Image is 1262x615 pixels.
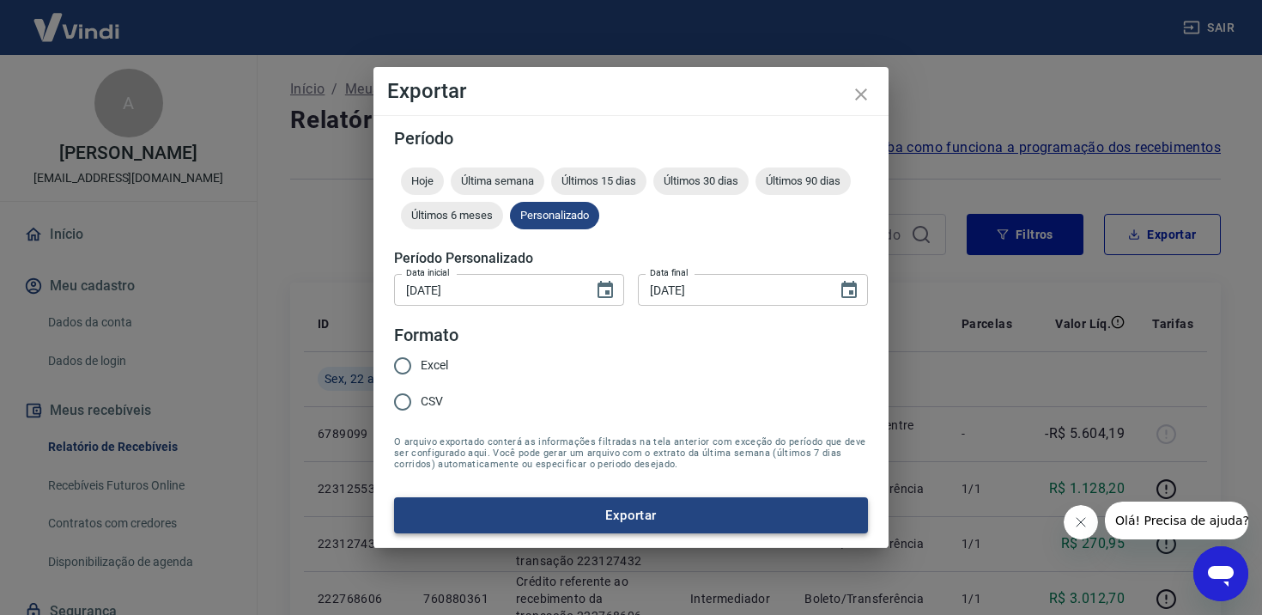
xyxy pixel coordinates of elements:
h5: Período Personalizado [394,250,868,267]
span: Excel [421,356,448,374]
button: Choose date, selected date is 1 de jan de 2025 [588,273,622,307]
div: Hoje [401,167,444,195]
span: Hoje [401,174,444,187]
span: Olá! Precisa de ajuda? [10,12,144,26]
button: Choose date, selected date is 22 de ago de 2025 [832,273,866,307]
h4: Exportar [387,81,875,101]
div: Últimos 15 dias [551,167,646,195]
span: Últimos 90 dias [755,174,851,187]
span: Última semana [451,174,544,187]
iframe: Botão para abrir a janela de mensagens [1193,546,1248,601]
button: Exportar [394,497,868,533]
input: DD/MM/YYYY [394,274,581,306]
span: CSV [421,393,443,411]
input: DD/MM/YYYY [638,274,825,306]
h5: Período [394,130,868,147]
button: close [840,74,882,115]
span: Últimos 6 meses [401,209,503,222]
label: Data inicial [406,266,450,279]
div: Últimos 30 dias [653,167,749,195]
span: Personalizado [510,209,599,222]
iframe: Fechar mensagem [1064,505,1098,539]
div: Última semana [451,167,544,195]
div: Personalizado [510,202,599,229]
iframe: Mensagem da empresa [1105,502,1248,539]
label: Data final [650,266,689,279]
span: Últimos 30 dias [653,174,749,187]
span: Últimos 15 dias [551,174,646,187]
span: O arquivo exportado conterá as informações filtradas na tela anterior com exceção do período que ... [394,436,868,470]
legend: Formato [394,323,458,348]
div: Últimos 90 dias [755,167,851,195]
div: Últimos 6 meses [401,202,503,229]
